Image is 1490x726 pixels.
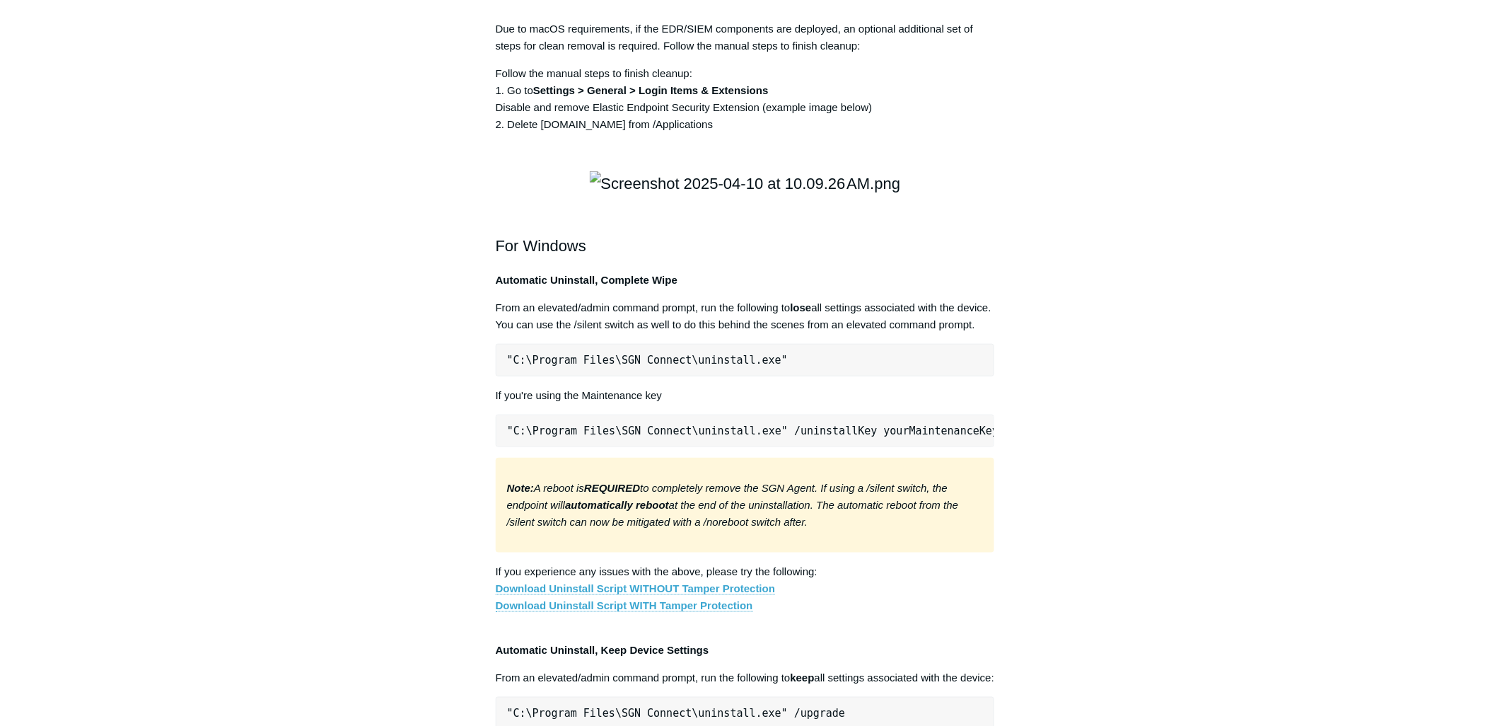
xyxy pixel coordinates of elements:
[496,65,995,133] p: Follow the manual steps to finish cleanup: 1. Go to Disable and remove Elastic Endpoint Security ...
[496,582,776,595] a: Download Uninstall Script WITHOUT Tamper Protection
[565,499,669,511] strong: automatically reboot
[496,563,995,614] p: If you experience any issues with the above, please try the following:
[791,672,815,684] strong: keep
[533,84,769,96] strong: Settings > General > Login Items & Extensions
[507,482,534,494] strong: Note:
[496,301,991,330] span: From an elevated/admin command prompt, run the following to all settings associated with the devi...
[507,707,846,720] span: "C:\Program Files\SGN Connect\uninstall.exe" /upgrade
[496,644,709,656] strong: Automatic Uninstall, Keep Device Settings
[507,354,788,367] span: "C:\Program Files\SGN Connect\uninstall.exe"
[496,672,994,684] span: From an elevated/admin command prompt, run the following to all settings associated with the device:
[496,387,995,404] p: If you're using the Maintenance key
[590,171,901,196] img: Screenshot 2025-04-10 at 10.09.26 AM.png
[496,415,995,447] pre: "C:\Program Files\SGN Connect\uninstall.exe" /uninstallKey yourMaintenanceKeyHere
[496,21,995,54] p: Due to macOS requirements, if the EDR/SIEM components are deployed, an optional additional set of...
[584,482,640,494] strong: REQUIRED
[791,301,812,313] strong: lose
[496,599,753,612] a: Download Uninstall Script WITH Tamper Protection
[507,482,959,528] em: A reboot is to completely remove the SGN Agent. If using a /silent switch, the endpoint will at t...
[496,209,995,258] h2: For Windows
[496,274,677,286] strong: Automatic Uninstall, Complete Wipe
